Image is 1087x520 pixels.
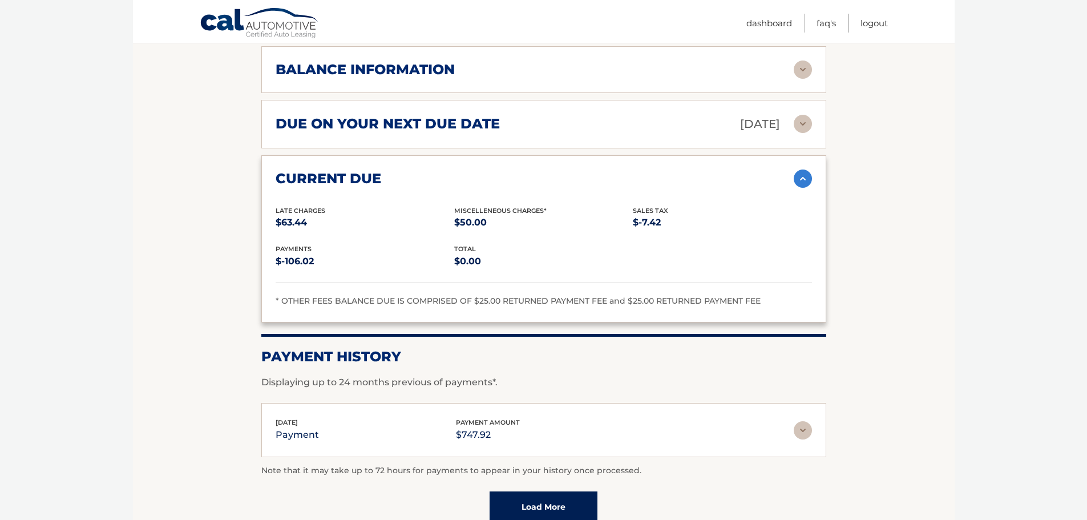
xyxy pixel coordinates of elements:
[276,295,812,308] div: * OTHER FEES BALANCE DUE IS COMPRISED OF $25.00 RETURNED PAYMENT FEE and $25.00 RETURNED PAYMENT FEE
[860,14,888,33] a: Logout
[633,207,668,215] span: Sales Tax
[794,115,812,133] img: accordion-rest.svg
[200,7,320,41] a: Cal Automotive
[454,253,633,269] p: $0.00
[454,215,633,231] p: $50.00
[633,215,811,231] p: $-7.42
[746,14,792,33] a: Dashboard
[261,348,826,365] h2: Payment History
[794,61,812,79] img: accordion-rest.svg
[276,170,381,187] h2: current due
[794,170,812,188] img: accordion-active.svg
[794,421,812,440] img: accordion-rest.svg
[456,418,520,426] span: payment amount
[740,114,780,134] p: [DATE]
[276,427,319,443] p: payment
[261,464,826,478] p: Note that it may take up to 72 hours for payments to appear in your history once processed.
[276,207,325,215] span: Late Charges
[276,418,298,426] span: [DATE]
[261,376,826,389] p: Displaying up to 24 months previous of payments*.
[456,427,520,443] p: $747.92
[276,253,454,269] p: $-106.02
[454,207,547,215] span: Miscelleneous Charges*
[817,14,836,33] a: FAQ's
[454,245,476,253] span: total
[276,61,455,78] h2: balance information
[276,115,500,132] h2: due on your next due date
[276,245,312,253] span: payments
[276,215,454,231] p: $63.44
